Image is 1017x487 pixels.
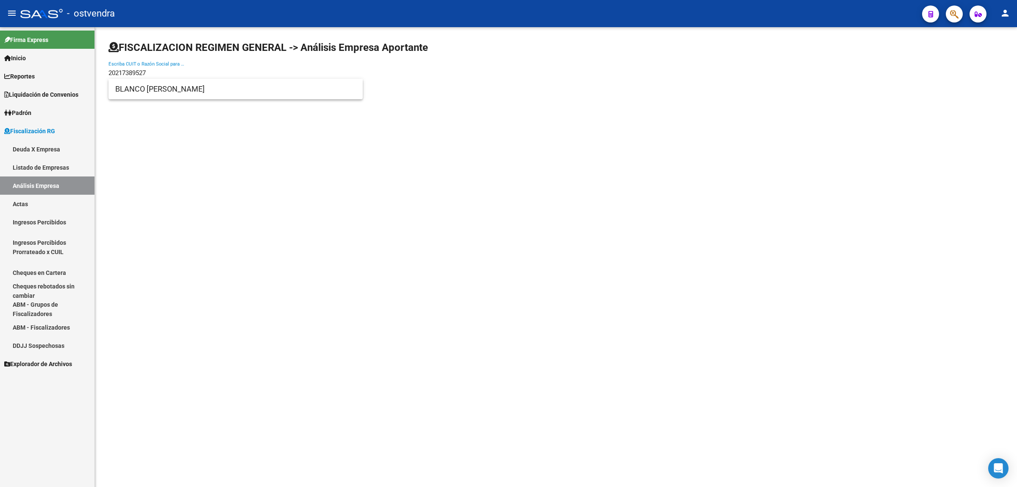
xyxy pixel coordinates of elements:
[4,108,31,118] span: Padrón
[4,90,78,99] span: Liquidación de Convenios
[4,35,48,45] span: Firma Express
[7,8,17,18] mat-icon: menu
[4,72,35,81] span: Reportes
[108,41,428,54] h1: FISCALIZACION REGIMEN GENERAL -> Análisis Empresa Aportante
[4,53,26,63] span: Inicio
[67,4,115,23] span: - ostvendra
[4,126,55,136] span: Fiscalización RG
[115,79,356,99] span: BLANCO [PERSON_NAME]
[988,458,1009,479] div: Open Intercom Messenger
[4,359,72,369] span: Explorador de Archivos
[1000,8,1010,18] mat-icon: person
